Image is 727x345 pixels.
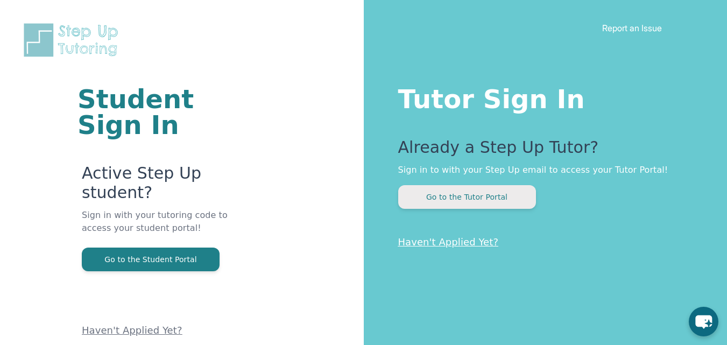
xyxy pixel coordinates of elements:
[398,236,499,248] a: Haven't Applied Yet?
[82,209,235,248] p: Sign in with your tutoring code to access your student portal!
[82,248,220,271] button: Go to the Student Portal
[77,86,235,138] h1: Student Sign In
[82,254,220,264] a: Go to the Student Portal
[602,23,662,33] a: Report an Issue
[398,164,684,177] p: Sign in to with your Step Up email to access your Tutor Portal!
[398,192,536,202] a: Go to the Tutor Portal
[398,185,536,209] button: Go to the Tutor Portal
[22,22,125,59] img: Step Up Tutoring horizontal logo
[689,307,718,336] button: chat-button
[398,82,684,112] h1: Tutor Sign In
[82,325,182,336] a: Haven't Applied Yet?
[82,164,235,209] p: Active Step Up student?
[398,138,684,164] p: Already a Step Up Tutor?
